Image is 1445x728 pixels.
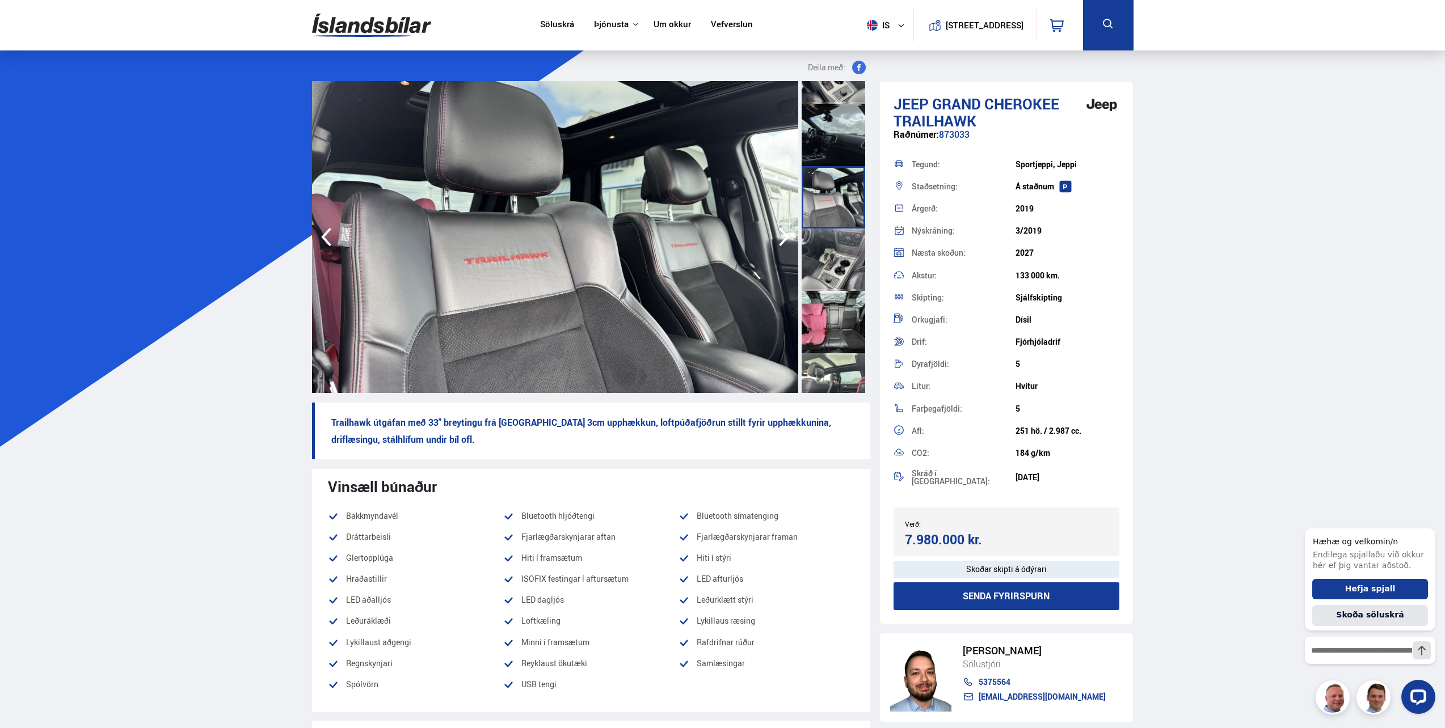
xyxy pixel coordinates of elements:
div: Sportjeppi, Jeppi [1016,160,1119,169]
li: Minni í framsætum [503,636,679,649]
li: Lykillaust aðgengi [328,636,503,649]
li: Hiti í stýri [679,551,854,565]
div: Nýskráning: [912,227,1016,235]
div: Skipting: [912,294,1016,302]
li: Dráttarbeisli [328,530,503,544]
li: Hraðastillir [328,572,503,586]
li: Fjarlægðarskynjarar framan [679,530,854,544]
div: Sjálfskipting [1016,293,1119,302]
li: Lykillaus ræsing [679,614,854,628]
button: Senda fyrirspurn [894,582,1120,610]
div: Skráð í [GEOGRAPHIC_DATA]: [912,469,1016,485]
span: Jeep [894,94,929,114]
div: 2019 [1016,204,1119,213]
li: Spólvörn [328,678,503,691]
p: Trailhawk útgáfan með 33" breytingu frá [GEOGRAPHIC_DATA] 3cm upphækkun, loftpúðafjöðrun stillt f... [312,403,870,459]
li: Glertopplúga [328,551,503,565]
a: 5375564 [963,678,1106,687]
div: CO2: [912,449,1016,457]
li: Bluetooth símatenging [679,509,854,523]
div: Næsta skoðun: [912,249,1016,257]
div: 251 hö. / 2.987 cc. [1016,426,1119,435]
img: brand logo [1079,87,1124,122]
div: Afl: [912,427,1016,435]
li: LED afturljós [679,572,854,586]
img: svg+xml;base64,PHN2ZyB4bWxucz0iaHR0cDovL3d3dy53My5vcmcvMjAwMC9zdmciIHdpZHRoPSI1MTIiIGhlaWdodD0iNT... [867,20,878,31]
div: Tegund: [912,160,1016,168]
img: G0Ugv5HjCgRt.svg [312,7,431,44]
span: Deila með: [808,61,845,74]
div: Sölustjóri [963,657,1106,671]
iframe: LiveChat chat widget [1296,507,1440,723]
img: 3365243.jpeg [312,81,798,393]
li: Loftkæling [503,614,679,628]
div: 5 [1016,404,1119,413]
div: Dyrafjöldi: [912,360,1016,368]
li: Bluetooth hljóðtengi [503,509,679,523]
a: [STREET_ADDRESS] [920,9,1030,41]
div: Á staðnum [1016,182,1119,191]
div: 2027 [1016,248,1119,257]
div: Hvítur [1016,382,1119,391]
a: Söluskrá [540,19,574,31]
li: Rafdrifnar rúður [679,636,854,649]
li: LED dagljós [503,593,679,607]
li: Regnskynjari [328,657,503,670]
div: Skoðar skipti á ódýrari [894,561,1120,578]
div: 7.980.000 kr. [905,532,1003,547]
div: Verð: [905,520,1006,528]
div: Farþegafjöldi: [912,405,1016,413]
div: Fjórhjóladrif [1016,337,1119,346]
li: Bakkmyndavél [328,509,503,523]
button: Deila með: [803,61,870,74]
div: Staðsetning: [912,183,1016,191]
div: Dísil [1016,315,1119,324]
li: Leðurklætt stýri [679,593,854,607]
li: Leðuráklæði [328,614,503,628]
div: Litur: [912,382,1016,390]
a: Vefverslun [711,19,753,31]
div: Akstur: [912,272,1016,280]
div: 873033 [894,129,1120,151]
span: is [862,20,891,31]
div: Drif: [912,338,1016,346]
button: [STREET_ADDRESS] [950,20,1019,30]
li: USB tengi [503,678,679,699]
li: Samlæsingar [679,657,854,670]
button: Þjónusta [594,19,629,30]
button: is [862,9,913,42]
li: Hiti í framsætum [503,551,679,565]
li: ISOFIX festingar í aftursætum [503,572,679,586]
li: LED aðalljós [328,593,503,607]
div: 133 000 km. [1016,271,1119,280]
div: 3/2019 [1016,226,1119,235]
div: [PERSON_NAME] [963,645,1106,657]
a: Um okkur [654,19,691,31]
li: Fjarlægðarskynjarar aftan [503,530,679,544]
span: Raðnúmer: [894,128,939,141]
span: Grand Cherokee TRAILHAWK [894,94,1059,131]
a: [EMAIL_ADDRESS][DOMAIN_NAME] [963,692,1106,701]
img: nhp88E3Fdnt1Opn2.png [890,644,951,712]
div: [DATE] [1016,473,1119,482]
img: 3365244.jpeg [798,81,1284,393]
div: 184 g/km [1016,448,1119,458]
div: Árgerð: [912,205,1016,213]
div: 5 [1016,359,1119,369]
div: Orkugjafi: [912,316,1016,324]
li: Reyklaust ökutæki [503,657,679,670]
div: Vinsæll búnaður [328,478,854,495]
